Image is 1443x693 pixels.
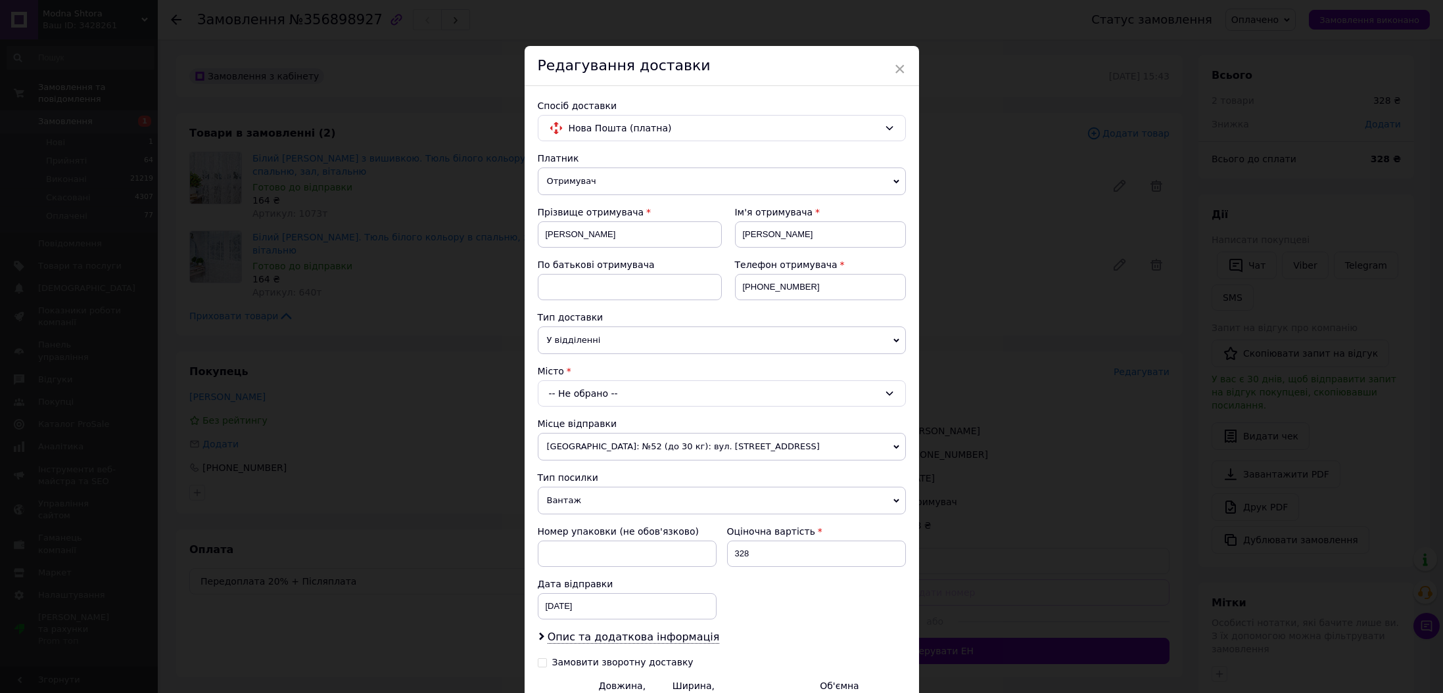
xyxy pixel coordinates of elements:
div: -- Не обрано -- [538,380,906,407]
div: Спосіб доставки [538,99,906,112]
input: +380 [735,274,906,300]
span: Місце відправки [538,418,617,429]
span: Телефон отримувача [735,259,838,270]
div: Редагування доставки [525,46,919,86]
span: Вантаж [538,487,906,514]
span: Нова Пошта (платна) [569,121,879,135]
span: Тип посилки [538,472,598,483]
span: У відділенні [538,326,906,354]
span: [GEOGRAPHIC_DATA]: №52 (до 30 кг): вул. [STREET_ADDRESS] [538,433,906,460]
span: Опис та додаткова інформація [548,631,720,644]
span: По батькові отримувача [538,259,655,270]
span: Отримувач [538,168,906,195]
span: Тип доставки [538,312,603,323]
div: Місто [538,365,906,378]
span: Платник [538,153,579,164]
div: Оціночна вартість [727,525,906,538]
span: Ім'я отримувача [735,207,813,217]
span: Прізвище отримувача [538,207,644,217]
span: × [894,58,906,80]
div: Дата відправки [538,577,717,591]
div: Замовити зворотну доставку [552,657,694,668]
div: Номер упаковки (не обов'язково) [538,525,717,538]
